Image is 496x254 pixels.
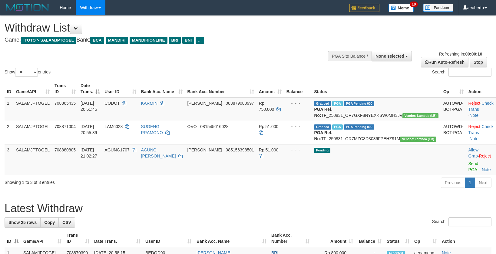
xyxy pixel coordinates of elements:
[5,3,51,12] img: MOTION_logo.png
[259,101,274,112] span: Rp 750.000
[141,101,157,106] a: KARMIN
[412,230,439,247] th: Op: activate to sort column ascending
[479,154,491,158] a: Reject
[475,178,491,188] a: Next
[5,217,41,228] a: Show 25 rows
[104,147,129,152] span: AGUNG1707
[465,178,475,188] a: 1
[466,121,496,144] td: · ·
[439,230,491,247] th: Action
[448,217,491,226] input: Search:
[468,124,494,135] a: Check Trans
[269,230,312,247] th: Bank Acc. Number: activate to sort column ascending
[432,68,491,77] label: Search:
[384,230,412,247] th: Status: activate to sort column ascending
[40,217,59,228] a: Copy
[182,37,194,44] span: BNI
[58,217,75,228] a: CSV
[5,37,325,43] h4: Game: Bank:
[8,220,37,225] span: Show 25 rows
[185,80,256,97] th: Bank Acc. Number: activate to sort column ascending
[187,124,197,129] span: OVO
[81,101,97,112] span: [DATE] 20:51:45
[402,113,438,118] span: Vendor URL: https://dashboard.q2checkout.com/secure
[332,124,343,130] span: Marked by aeoameng
[344,124,374,130] span: PGA Pending
[312,230,355,247] th: Amount: activate to sort column ascending
[332,101,343,106] span: Marked by aeoameng
[466,80,496,97] th: Action
[312,121,441,144] td: TF_250831_OR7MZC3D3036FPEHZ91M
[259,147,279,152] span: Rp 51.000
[5,202,491,215] h1: Latest Withdraw
[314,148,330,153] span: Pending
[226,147,254,152] span: Copy 085156398501 to clipboard
[286,124,309,130] div: - - -
[5,68,51,77] label: Show entries
[187,101,222,106] span: [PERSON_NAME]
[448,68,491,77] input: Search:
[410,2,418,7] span: 10
[81,124,97,135] span: [DATE] 20:55:39
[187,147,222,152] span: [PERSON_NAME]
[78,80,102,97] th: Date Trans.: activate to sort column descending
[5,121,14,144] td: 2
[286,100,309,106] div: - - -
[314,124,331,130] span: Grabbed
[21,230,64,247] th: Game/API: activate to sort column ascending
[259,124,279,129] span: Rp 51.000
[441,80,466,97] th: Op: activate to sort column ascending
[468,124,481,129] a: Reject
[194,230,269,247] th: Bank Acc. Name: activate to sort column ascending
[104,101,120,106] span: CODOT
[14,80,52,97] th: Game/API: activate to sort column ascending
[314,101,331,106] span: Grabbed
[52,80,78,97] th: Trans ID: activate to sort column ascending
[5,177,202,185] div: Showing 1 to 3 of 3 entries
[5,97,14,121] td: 1
[15,68,38,77] select: Showentries
[469,113,478,118] a: Note
[102,80,138,97] th: User ID: activate to sort column ascending
[375,54,404,59] span: None selected
[130,37,167,44] span: MANDIRIONLINE
[468,147,479,158] span: ·
[5,230,21,247] th: ID: activate to sort column descending
[432,217,491,226] label: Search:
[141,147,176,158] a: AGUNG [PERSON_NAME]
[44,220,55,225] span: Copy
[169,37,181,44] span: BRI
[14,144,52,175] td: SALAMJPTOGEL
[14,121,52,144] td: SALAMJPTOGEL
[286,147,309,153] div: - - -
[55,147,76,152] span: 708880805
[90,37,104,44] span: BCA
[466,144,496,175] td: ·
[468,161,478,172] a: Send PGA
[226,101,254,106] span: Copy 083879080997 to clipboard
[106,37,128,44] span: MANDIRI
[465,52,482,56] strong: 00:00:10
[14,97,52,121] td: SALAMJPTOGEL
[5,22,325,34] h1: Withdraw List
[441,178,465,188] a: Previous
[55,124,76,129] span: 708871004
[141,124,163,135] a: SUGENG PRAMONO
[349,4,379,12] img: Feedback.jpg
[468,147,478,158] a: Allow Grab
[55,101,76,106] span: 708865435
[139,80,185,97] th: Bank Acc. Name: activate to sort column ascending
[5,144,14,175] td: 3
[62,220,71,225] span: CSV
[104,124,123,129] span: LAM6028
[468,101,494,112] a: Check Trans
[372,51,412,61] button: None selected
[92,230,143,247] th: Date Trans.: activate to sort column ascending
[314,107,332,118] b: PGA Ref. No:
[439,52,482,56] span: Refreshing in:
[355,230,384,247] th: Balance: activate to sort column ascending
[314,130,332,141] b: PGA Ref. No:
[81,147,97,158] span: [DATE] 21:02:27
[64,230,92,247] th: Trans ID: activate to sort column ascending
[256,80,284,97] th: Amount: activate to sort column ascending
